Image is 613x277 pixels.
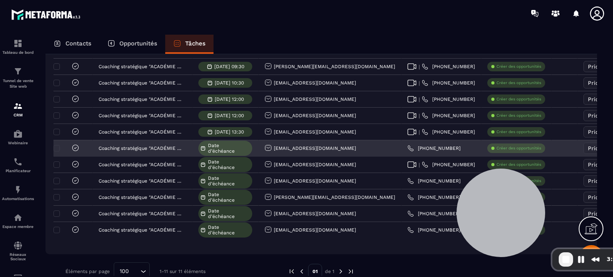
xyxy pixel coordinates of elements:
a: formationformationTunnel de vente Site web [2,61,34,95]
p: Créer des opportunités [496,80,541,86]
p: Webinaire [2,141,34,145]
p: Opportunités [119,40,157,47]
span: | [419,162,420,168]
a: [PHONE_NUMBER] [422,96,475,102]
img: prev [298,268,305,275]
span: Date d’échéance [208,208,250,219]
p: Automatisations [2,196,34,201]
p: Coaching stratégique "ACADÉMIE RÉSURGENCE" [99,194,184,200]
p: [DATE] 12:00 [215,113,244,118]
a: [PHONE_NUMBER] [407,194,461,200]
p: [DATE] 12:00 [215,96,244,102]
p: Coaching stratégique "ACADÉMIE RÉSURGENCE" [99,113,184,118]
input: Search for option [132,267,138,276]
a: [PHONE_NUMBER] [407,178,461,184]
a: formationformationCRM [2,95,34,123]
a: formationformationTableau de bord [2,33,34,61]
span: Date d’échéance [208,175,250,187]
p: Créer des opportunités [496,129,541,135]
p: Coaching stratégique "ACADÉMIE RÉSURGENCE" [99,162,184,167]
p: Coaching stratégique "ACADÉMIE RÉSURGENCE" [99,80,184,86]
a: automationsautomationsAutomatisations [2,179,34,207]
p: Créer des opportunités [496,113,541,118]
p: de 1 [325,268,334,275]
p: Créer des opportunités [496,64,541,69]
p: Créer des opportunités [496,145,541,151]
p: Planificateur [2,169,34,173]
img: automations [13,185,23,194]
span: | [419,96,420,102]
img: formation [13,101,23,111]
img: formation [13,67,23,76]
p: Contacts [65,40,91,47]
span: Priorité [588,161,608,168]
span: Date d’échéance [208,143,250,154]
a: [PHONE_NUMBER] [422,80,475,86]
a: social-networksocial-networkRéseaux Sociaux [2,235,34,267]
p: Coaching stratégique "ACADÉMIE RÉSURGENCE" [99,129,184,135]
a: [PHONE_NUMBER] [407,145,461,151]
a: [PHONE_NUMBER] [422,129,475,135]
img: automations [13,129,23,139]
img: prev [288,268,295,275]
p: Éléments par page [65,269,110,274]
span: Date d’échéance [208,192,250,203]
p: Espace membre [2,224,34,229]
p: 1-11 sur 11 éléments [160,269,206,274]
a: automationsautomationsEspace membre [2,207,34,235]
span: Priorité [588,178,608,184]
img: logo [11,7,83,22]
p: [DATE] 10:30 [215,80,244,86]
p: [DATE] 13:30 [215,129,244,135]
div: Ouvrir le chat [579,245,603,269]
a: schedulerschedulerPlanificateur [2,151,34,179]
span: Date d’échéance [208,159,250,170]
a: Tâches [165,35,214,54]
span: | [419,80,420,86]
span: Priorité [588,96,608,102]
span: Priorité [588,129,608,135]
p: Coaching stratégique "ACADÉMIE RÉSURGENCE" [99,178,184,184]
a: Contacts [45,35,99,54]
span: | [419,113,420,119]
img: automations [13,213,23,222]
p: Créer des opportunités [496,162,541,167]
img: social-network [13,241,23,250]
span: Priorité [588,112,608,119]
p: Tunnel de vente Site web [2,78,34,89]
a: [PHONE_NUMBER] [407,227,461,233]
img: next [347,268,354,275]
a: automationsautomationsWebinaire [2,123,34,151]
span: 100 [117,267,132,276]
p: Coaching stratégique "ACADÉMIE RÉSURGENCE" [99,145,184,151]
span: Priorité [588,63,608,70]
a: Opportunités [99,35,165,54]
p: Coaching stratégique "ACADÉMIE RÉSURGENCE" [99,227,184,233]
p: Tâches [185,40,206,47]
span: Date d’échéance [208,224,250,236]
p: Réseaux Sociaux [2,252,34,261]
p: Coaching stratégique "ACADÉMIE RÉSURGENCE" [99,96,184,102]
p: Coaching stratégique "ACADÉMIE RÉSURGENCE" [99,211,184,216]
a: [PHONE_NUMBER] [422,112,475,119]
p: Coaching stratégique "ACADÉMIE RÉSURGENCE" [99,64,184,69]
span: Priorité [588,80,608,86]
img: next [337,268,344,275]
p: Créer des opportunités [496,96,541,102]
p: Tableau de bord [2,50,34,55]
a: [PHONE_NUMBER] [407,210,461,217]
span: Priorité [588,210,608,217]
img: scheduler [13,157,23,167]
p: CRM [2,113,34,117]
span: | [419,64,420,70]
span: Priorité [588,145,608,151]
a: [PHONE_NUMBER] [422,161,475,168]
img: formation [13,39,23,48]
p: [DATE] 09:30 [214,64,244,69]
a: [PHONE_NUMBER] [422,63,475,70]
span: | [419,129,420,135]
span: Priorité [588,194,608,200]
